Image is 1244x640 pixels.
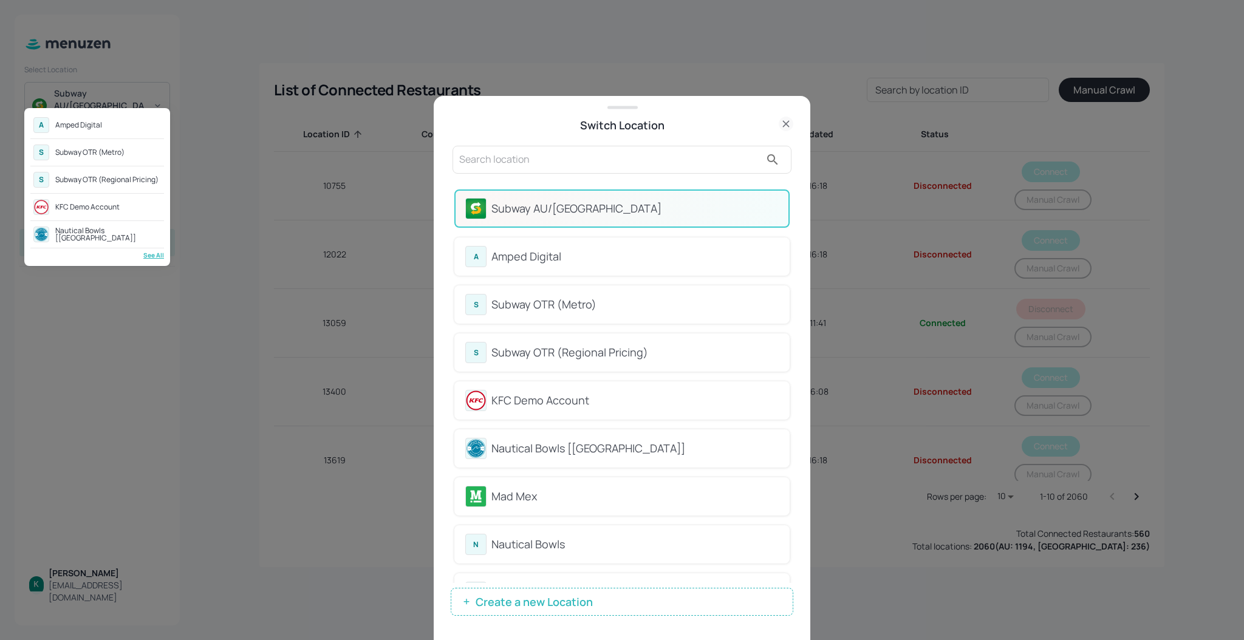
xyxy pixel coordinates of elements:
[55,227,161,242] div: Nautical Bowls [[GEOGRAPHIC_DATA]]
[55,121,102,129] div: Amped Digital
[30,251,164,260] div: See All
[33,172,49,188] div: S
[55,176,159,183] div: Subway OTR (Regional Pricing)
[34,200,49,214] img: avatar
[55,203,120,211] div: KFC Demo Account
[34,227,49,242] img: avatar
[33,117,49,133] div: A
[55,149,125,156] div: Subway OTR (Metro)
[33,145,49,160] div: S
